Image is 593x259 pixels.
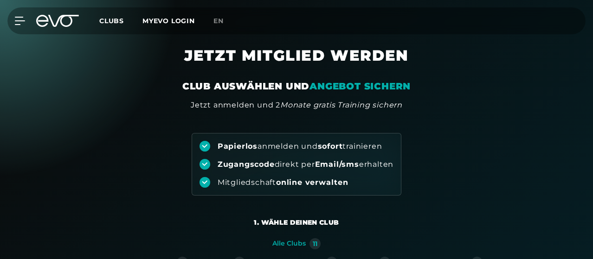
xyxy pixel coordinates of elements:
[182,80,411,93] div: CLUB AUSWÄHLEN UND
[315,160,359,169] strong: Email/sms
[218,141,382,152] div: anmelden und trainieren
[276,178,348,187] strong: online verwalten
[213,17,224,25] span: en
[280,101,402,109] em: Monate gratis Training sichern
[218,177,348,188] div: Mitgliedschaft
[218,159,393,170] div: direkt per erhalten
[99,16,142,25] a: Clubs
[309,81,411,92] em: ANGEBOT SICHERN
[83,46,510,80] h1: JETZT MITGLIED WERDEN
[191,100,402,111] div: Jetzt anmelden und 2
[318,142,343,151] strong: sofort
[254,218,339,227] div: 1. Wähle deinen Club
[99,17,124,25] span: Clubs
[313,240,317,247] div: 11
[218,160,275,169] strong: Zugangscode
[272,240,306,248] div: Alle Clubs
[213,16,235,26] a: en
[142,17,195,25] a: MYEVO LOGIN
[218,142,258,151] strong: Papierlos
